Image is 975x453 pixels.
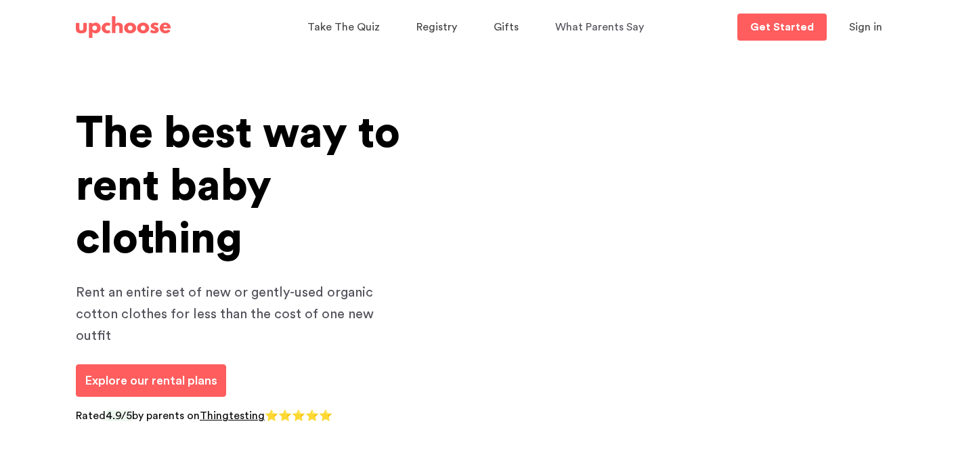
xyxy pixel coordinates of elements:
[494,22,519,33] span: Gifts
[76,16,171,38] img: UpChoose
[85,374,217,387] span: Explore our rental plans
[106,410,132,421] span: 4.9/5
[76,410,106,421] span: Rated
[76,112,400,261] span: The best way to rent baby clothing
[416,22,457,33] span: Registry
[200,410,265,421] a: Thingtesting
[76,282,401,347] p: Rent an entire set of new or gently-used organic cotton clothes for less than the cost of one new...
[307,14,384,41] a: Take The Quiz
[737,14,827,41] a: Get Started
[750,22,814,33] p: Get Started
[555,14,648,41] a: What Parents Say
[132,410,200,421] span: by parents on
[307,22,380,33] span: Take The Quiz
[416,14,461,41] a: Registry
[832,14,899,41] button: Sign in
[849,22,882,33] span: Sign in
[265,410,332,421] span: ⭐⭐⭐⭐⭐
[494,14,523,41] a: Gifts
[555,22,644,33] span: What Parents Say
[76,14,171,41] a: UpChoose
[76,364,226,397] a: Explore our rental plans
